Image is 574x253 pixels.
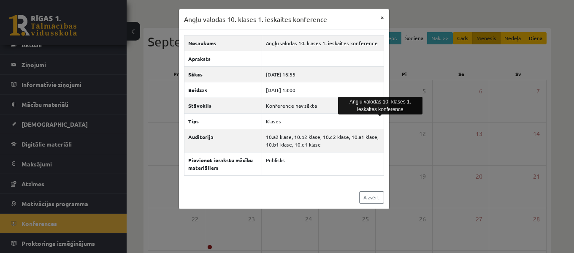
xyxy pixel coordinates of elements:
[184,129,262,152] th: Auditorija
[262,82,384,98] td: [DATE] 18:00
[262,152,384,175] td: Publisks
[262,35,384,51] td: Angļu valodas 10. klases 1. ieskaites konference
[184,51,262,66] th: Apraksts
[262,66,384,82] td: [DATE] 16:55
[376,9,389,25] button: ×
[184,14,327,24] h3: Angļu valodas 10. klases 1. ieskaites konference
[184,66,262,82] th: Sākas
[184,98,262,113] th: Stāvoklis
[262,113,384,129] td: Klases
[359,191,384,204] a: Aizvērt
[262,129,384,152] td: 10.a2 klase, 10.b2 klase, 10.c2 klase, 10.a1 klase, 10.b1 klase, 10.c1 klase
[184,82,262,98] th: Beidzas
[184,35,262,51] th: Nosaukums
[338,97,422,114] div: Angļu valodas 10. klases 1. ieskaites konference
[184,113,262,129] th: Tips
[262,98,384,113] td: Konference nav sākta
[184,152,262,175] th: Pievienot ierakstu mācību materiāliem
